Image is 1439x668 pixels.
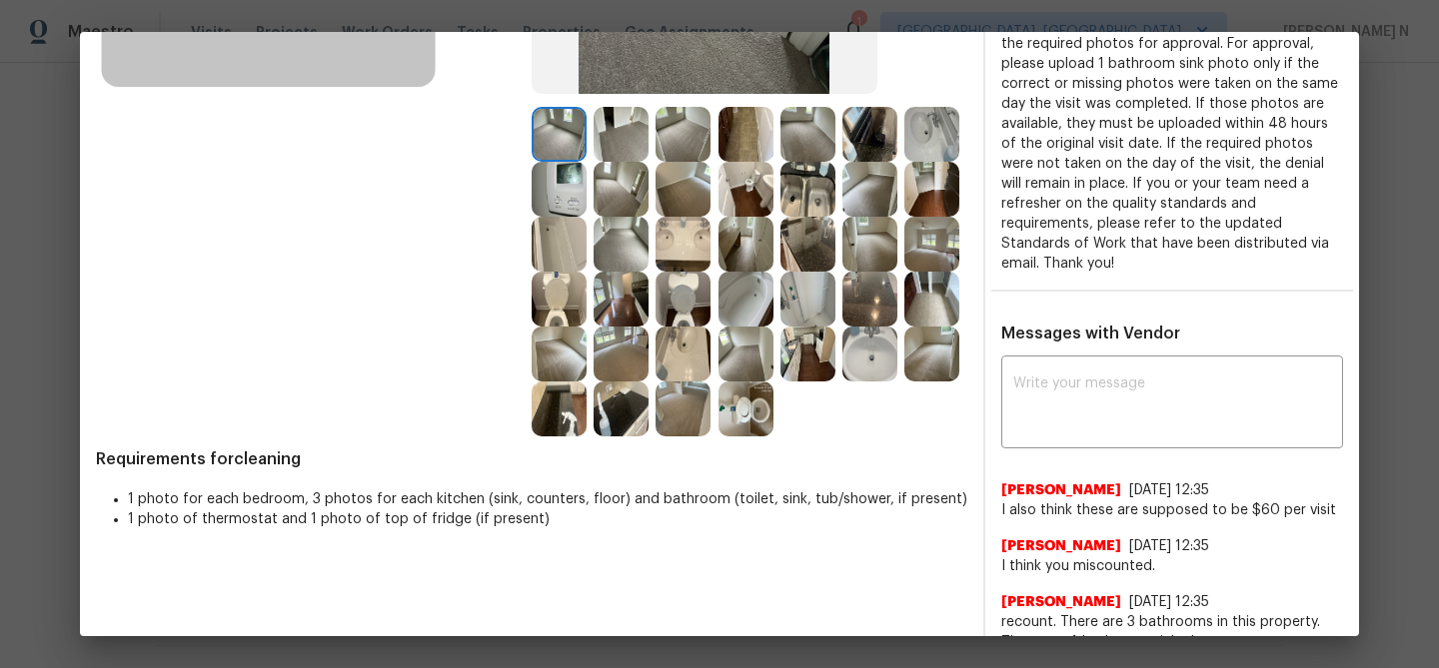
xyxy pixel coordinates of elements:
[1001,480,1121,500] span: [PERSON_NAME]
[96,449,967,469] span: Requirements for cleaning
[1001,536,1121,556] span: [PERSON_NAME]
[1001,326,1180,341] span: Messages with Vendor
[1001,556,1343,576] span: I think you miscounted.
[1129,483,1209,497] span: [DATE] 12:35
[1001,500,1343,520] span: I also think these are supposed to be $60 per visit
[1001,592,1121,612] span: [PERSON_NAME]
[128,509,967,529] li: 1 photo of thermostat and 1 photo of top of fridge (if present)
[128,489,967,509] li: 1 photo for each bedroom, 3 photos for each kitchen (sink, counters, floor) and bathroom (toilet,...
[1129,595,1209,609] span: [DATE] 12:35
[1001,612,1343,652] span: recount. There are 3 bathrooms in this property. There are 4 bathroom sink photos.
[1129,539,1209,553] span: [DATE] 12:35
